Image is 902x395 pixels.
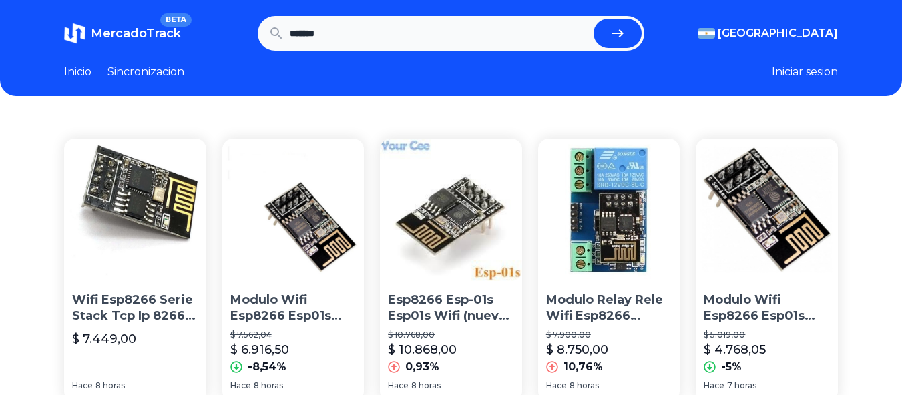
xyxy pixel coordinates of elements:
[721,359,742,375] p: -5%
[696,139,838,281] img: Modulo Wifi Esp8266 Esp01s Con Stack Tcp Ip Arduino
[230,330,357,340] p: $ 7.562,04
[727,380,756,391] span: 7 horas
[388,292,514,325] p: Esp8266 Esp-01s Esp01s Wifi (nueva Version Esp01 ) Itytarg
[704,340,766,359] p: $ 4.768,05
[248,359,286,375] p: -8,54%
[704,330,830,340] p: $ 5.019,00
[107,64,184,80] a: Sincronizacion
[72,330,136,348] p: $ 7.449,00
[546,330,672,340] p: $ 7.900,00
[388,340,457,359] p: $ 10.868,00
[64,23,181,44] a: MercadoTrackBETA
[704,380,724,391] span: Hace
[222,139,365,281] img: Modulo Wifi Esp8266 Esp01s Nueva Version Arduino Nubbeo
[538,139,680,281] img: Modulo Relay Rele Wifi Esp8266 Esp01s Automatizacion Arduino
[91,26,181,41] span: MercadoTrack
[230,292,357,325] p: Modulo Wifi Esp8266 Esp01s Nueva Version Arduino Nubbeo
[380,139,522,281] img: Esp8266 Esp-01s Esp01s Wifi (nueva Version Esp01 ) Itytarg
[64,23,85,44] img: MercadoTrack
[411,380,441,391] span: 8 horas
[254,380,283,391] span: 8 horas
[546,292,672,325] p: Modulo Relay Rele Wifi Esp8266 Esp01s Automatizacion Arduino
[570,380,599,391] span: 8 horas
[563,359,603,375] p: 10,76%
[388,380,409,391] span: Hace
[95,380,125,391] span: 8 horas
[546,380,567,391] span: Hace
[160,13,192,27] span: BETA
[230,340,289,359] p: $ 6.916,50
[718,25,838,41] span: [GEOGRAPHIC_DATA]
[388,330,514,340] p: $ 10.768,00
[546,340,608,359] p: $ 8.750,00
[72,292,198,325] p: Wifi Esp8266 Serie Stack Tcp Ip 8266 Esp01s Nueva Ver A0074
[64,64,91,80] a: Inicio
[64,139,206,281] img: Wifi Esp8266 Serie Stack Tcp Ip 8266 Esp01s Nueva Ver A0074
[230,380,251,391] span: Hace
[698,28,715,39] img: Argentina
[772,64,838,80] button: Iniciar sesion
[704,292,830,325] p: Modulo Wifi Esp8266 Esp01s Con Stack Tcp Ip Arduino
[698,25,838,41] button: [GEOGRAPHIC_DATA]
[72,380,93,391] span: Hace
[405,359,439,375] p: 0,93%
